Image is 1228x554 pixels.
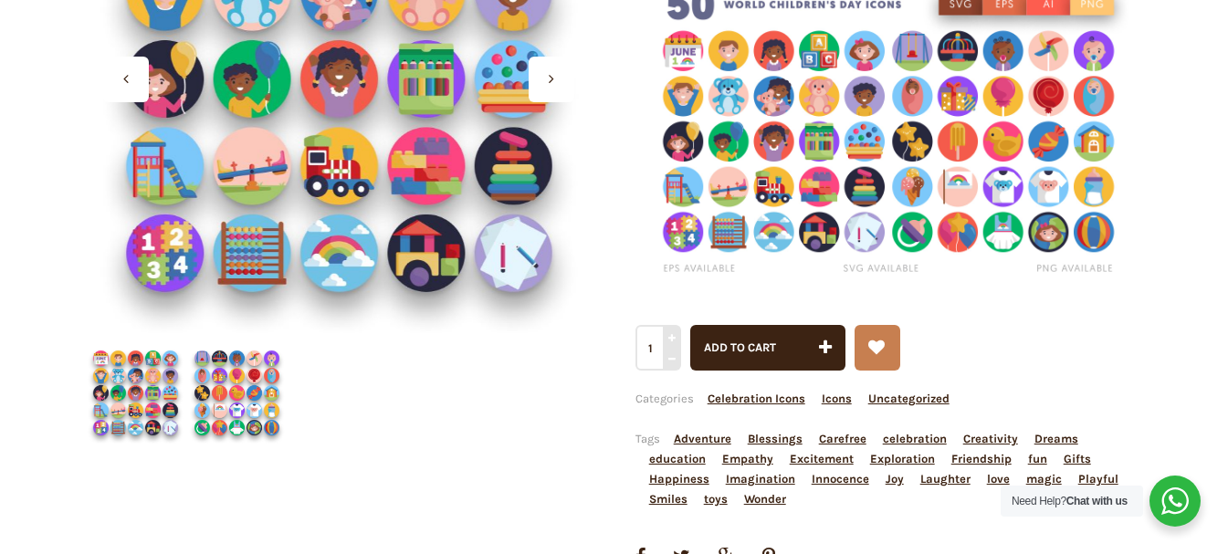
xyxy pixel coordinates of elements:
[704,340,776,354] span: Add to cart
[1026,472,1062,486] a: magic
[790,452,854,465] a: Excitement
[1064,452,1091,465] a: Gifts
[704,492,728,506] a: toys
[708,392,805,405] a: Celebration Icons
[649,452,706,465] a: education
[1028,452,1047,465] a: fun
[886,472,904,486] a: Joy
[1078,472,1118,486] a: Playful
[963,432,1018,445] a: Creativity
[951,452,1012,465] a: Friendship
[674,432,731,445] a: Adventure
[635,432,1118,506] span: Tags
[819,432,866,445] a: Carefree
[1012,495,1128,507] span: Need Help?
[822,392,852,405] a: Icons
[726,472,795,486] a: Imagination
[1066,495,1128,507] strong: Chat with us
[649,472,709,486] a: Happiness
[690,325,845,371] button: Add to cart
[987,472,1010,486] a: love
[1034,432,1078,445] a: Dreams
[883,432,947,445] a: celebration
[920,472,971,486] a: Laughter
[870,452,935,465] a: Exploration
[812,472,869,486] a: Innocence
[744,492,786,506] a: Wonder
[635,325,678,371] input: Qty
[635,392,950,405] span: Categories
[748,432,803,445] a: Blessings
[868,392,950,405] a: Uncategorized
[649,492,687,506] a: Smiles
[722,452,773,465] a: Empathy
